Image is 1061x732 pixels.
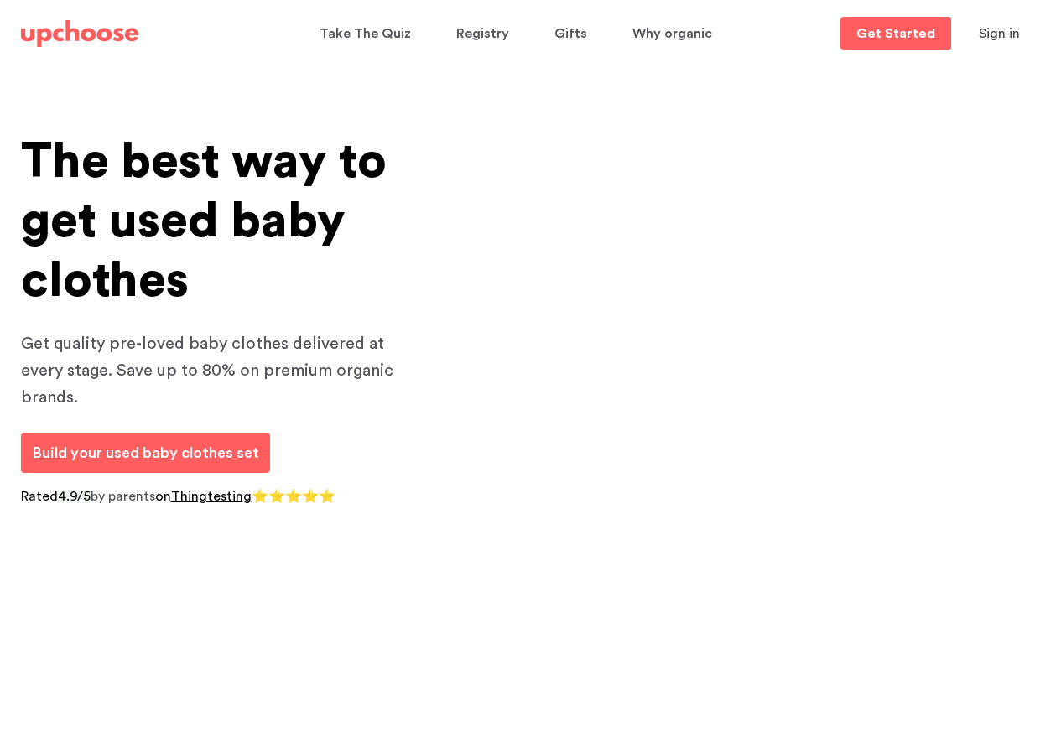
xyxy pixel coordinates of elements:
[320,20,411,47] p: Take The Quiz
[632,18,717,50] a: Why organic
[21,433,270,473] a: Build your used baby clothes set
[456,18,514,50] a: Registry
[21,330,424,411] p: Get quality pre-loved baby clothes delivered at every stage. Save up to 80% on premium organic br...
[632,18,712,50] span: Why organic
[554,18,587,50] span: Gifts
[554,18,592,50] a: Gifts
[856,27,935,40] p: Get Started
[840,17,951,50] a: Get Started
[58,490,91,503] span: 4.9/5
[21,138,387,305] span: The best way to get used baby clothes
[21,20,138,47] img: UpChoose
[252,490,335,503] span: ⭐⭐⭐⭐⭐
[320,18,416,50] a: Take The Quiz
[979,27,1020,40] span: Sign in
[171,490,252,503] a: Thingtesting
[21,17,138,51] a: UpChoose
[32,445,259,460] span: Build your used baby clothes set
[21,486,424,508] p: by parents
[155,490,171,503] span: on
[958,17,1041,50] button: Sign in
[456,18,509,50] span: Registry
[21,490,58,503] span: Rated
